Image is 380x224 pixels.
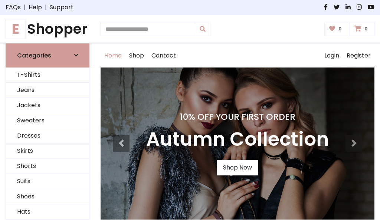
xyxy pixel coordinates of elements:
[42,3,50,12] span: |
[101,44,125,67] a: Home
[6,128,89,144] a: Dresses
[363,26,370,32] span: 0
[6,21,89,37] h1: Shopper
[146,112,329,122] h4: 10% Off Your First Order
[321,44,343,67] a: Login
[6,113,89,128] a: Sweaters
[6,159,89,174] a: Shorts
[148,44,180,67] a: Contact
[6,98,89,113] a: Jackets
[6,43,89,67] a: Categories
[17,52,51,59] h6: Categories
[6,67,89,83] a: T-Shirts
[350,22,374,36] a: 0
[324,22,348,36] a: 0
[125,44,148,67] a: Shop
[6,174,89,189] a: Suits
[50,3,73,12] a: Support
[6,83,89,98] a: Jeans
[6,21,89,37] a: EShopper
[21,3,29,12] span: |
[146,128,329,151] h3: Autumn Collection
[6,19,26,39] span: E
[29,3,42,12] a: Help
[6,204,89,220] a: Hats
[217,160,258,175] a: Shop Now
[6,144,89,159] a: Skirts
[337,26,344,32] span: 0
[6,189,89,204] a: Shoes
[343,44,374,67] a: Register
[6,3,21,12] a: FAQs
